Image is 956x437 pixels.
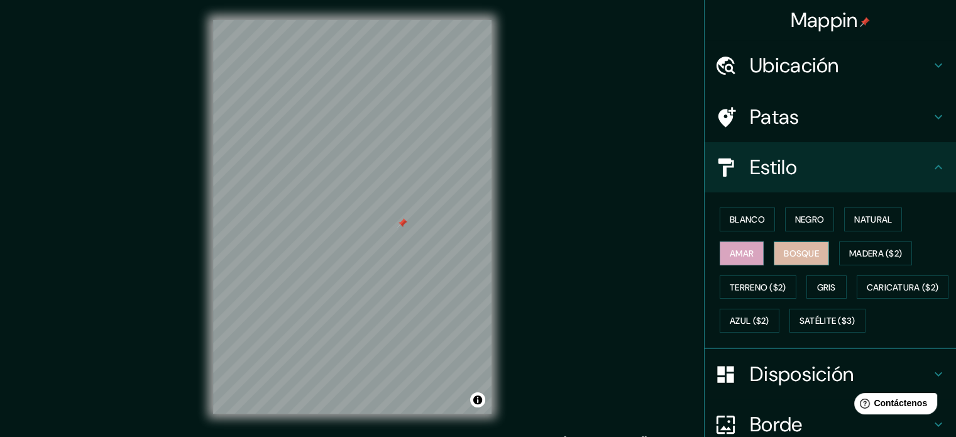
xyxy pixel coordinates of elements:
font: Satélite ($3) [799,316,855,327]
font: Terreno ($2) [730,282,786,293]
font: Gris [817,282,836,293]
button: Gris [806,275,847,299]
font: Negro [795,214,825,225]
img: pin-icon.png [860,17,870,27]
font: Estilo [750,154,797,180]
button: Activar o desactivar atribución [470,392,485,407]
font: Ubicación [750,52,839,79]
font: Patas [750,104,799,130]
font: Mappin [791,7,858,33]
button: Blanco [720,207,775,231]
button: Madera ($2) [839,241,912,265]
canvas: Mapa [213,20,492,414]
div: Ubicación [705,40,956,91]
button: Negro [785,207,835,231]
button: Amar [720,241,764,265]
font: Blanco [730,214,765,225]
font: Disposición [750,361,854,387]
font: Natural [854,214,892,225]
font: Amar [730,248,754,259]
font: Bosque [784,248,819,259]
font: Madera ($2) [849,248,902,259]
iframe: Lanzador de widgets de ayuda [844,388,942,423]
div: Patas [705,92,956,142]
button: Natural [844,207,902,231]
font: Caricatura ($2) [867,282,939,293]
button: Satélite ($3) [789,309,865,333]
div: Estilo [705,142,956,192]
font: Azul ($2) [730,316,769,327]
button: Bosque [774,241,829,265]
div: Disposición [705,349,956,399]
button: Azul ($2) [720,309,779,333]
button: Caricatura ($2) [857,275,949,299]
button: Terreno ($2) [720,275,796,299]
